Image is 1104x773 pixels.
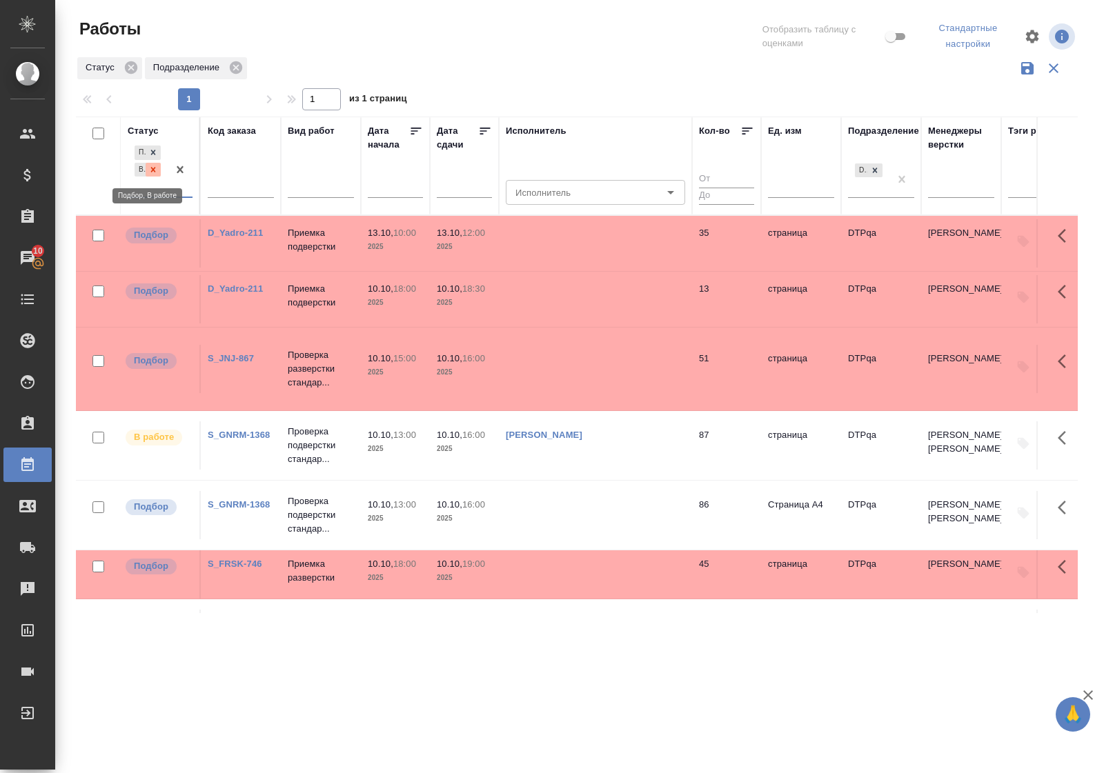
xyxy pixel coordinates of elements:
button: Здесь прячутся важные кнопки [1049,421,1083,454]
p: [PERSON_NAME] [928,352,994,365]
div: Тэги работы [1008,124,1065,138]
button: Здесь прячутся важные кнопки [1049,491,1083,524]
div: Подбор, В работе [133,144,162,161]
p: 2025 [368,512,423,525]
p: 13.10, [437,228,462,238]
span: Настроить таблицу [1016,20,1049,53]
button: Добавить тэги [1008,557,1038,588]
div: Подразделение [848,124,919,138]
input: От [699,171,754,188]
td: 13 [692,275,761,323]
button: Добавить тэги [1008,226,1038,257]
td: 35 [692,219,761,268]
p: 10.10, [437,283,462,294]
td: страница [761,275,841,323]
p: 15:00 [393,353,416,363]
div: Ед. изм [768,124,802,138]
td: DTPqa [841,550,921,599]
td: страница [761,550,841,599]
button: Здесь прячутся важные кнопки [1049,219,1083,252]
p: Подбор [134,284,168,298]
div: Дата сдачи [437,124,478,152]
p: 10.10, [368,283,393,294]
td: страница [761,345,841,393]
td: страница [761,219,841,268]
p: 13.10, [368,228,393,238]
div: Подразделение [145,57,247,79]
p: 2025 [368,296,423,310]
div: DTPqa [855,163,867,178]
div: Можно подбирать исполнителей [124,498,193,516]
td: 45 [692,550,761,599]
p: 16:00 [462,353,485,363]
td: страница [761,610,841,658]
div: Статус [128,124,159,138]
div: Можно подбирать исполнителей [124,282,193,301]
div: Вид работ [288,124,335,138]
p: 19:00 [462,559,485,569]
p: 16:00 [462,499,485,510]
div: DTPqa [854,162,884,179]
span: Отобразить таблицу с оценками [762,23,883,50]
p: Подразделение [153,61,224,74]
p: [PERSON_NAME], [PERSON_NAME] [928,498,994,525]
span: 10 [25,244,51,258]
p: 18:00 [393,559,416,569]
p: 2025 [437,296,492,310]
p: [PERSON_NAME], [PERSON_NAME] [928,428,994,456]
a: S_JNJ-867 [208,353,254,363]
p: Подбор [134,500,168,514]
button: Open [661,183,680,202]
p: [PERSON_NAME] [928,226,994,240]
td: DTPqa [841,219,921,268]
span: Посмотреть информацию [1049,23,1078,50]
a: S_GNRM-1368 [208,430,270,440]
div: Можно подбирать исполнителей [124,557,193,576]
p: 13:00 [393,430,416,440]
p: Подбор [134,354,168,368]
button: Добавить тэги [1008,352,1038,382]
p: Подбор [134,559,168,573]
p: 2025 [437,571,492,585]
button: Добавить тэги [1008,282,1038,312]
p: 12:00 [462,228,485,238]
td: DTPqa [841,491,921,539]
p: 10.10, [437,559,462,569]
td: страница [761,421,841,470]
div: Подбор [135,145,146,160]
span: из 1 страниц [349,90,407,110]
button: Здесь прячутся важные кнопки [1049,550,1083,583]
div: Статус [77,57,142,79]
td: 50 [692,610,761,658]
div: Исполнитель [506,124,566,138]
p: Проверка подверстки стандар... [288,425,354,466]
td: DTPqa [841,421,921,470]
div: Исполнитель выполняет работу [124,428,193,447]
p: 10.10, [368,353,393,363]
button: Сбросить фильтры [1041,55,1067,81]
p: 10.10, [368,499,393,510]
p: 13:00 [393,499,416,510]
p: 10.10, [437,430,462,440]
td: 51 [692,345,761,393]
button: Добавить тэги [1008,498,1038,528]
button: Сохранить фильтры [1014,55,1041,81]
p: 2025 [437,442,492,456]
p: 2025 [437,512,492,525]
button: 🙏 [1056,697,1090,732]
p: Приемка разверстки [288,557,354,585]
div: Код заказа [208,124,256,138]
td: DTPqa [841,275,921,323]
div: В работе [135,163,146,177]
p: 2025 [437,365,492,379]
p: Проверка подверстки стандар... [288,494,354,536]
p: 10.10, [437,499,462,510]
p: Подбор [134,228,168,242]
a: S_FRSK-746 [208,559,262,569]
button: Здесь прячутся важные кнопки [1049,345,1083,378]
p: 16:00 [462,430,485,440]
p: Приемка подверстки [288,226,354,254]
p: Проверка разверстки стандар... [288,348,354,390]
p: 2025 [368,442,423,456]
a: D_Yadro-211 [208,283,263,294]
